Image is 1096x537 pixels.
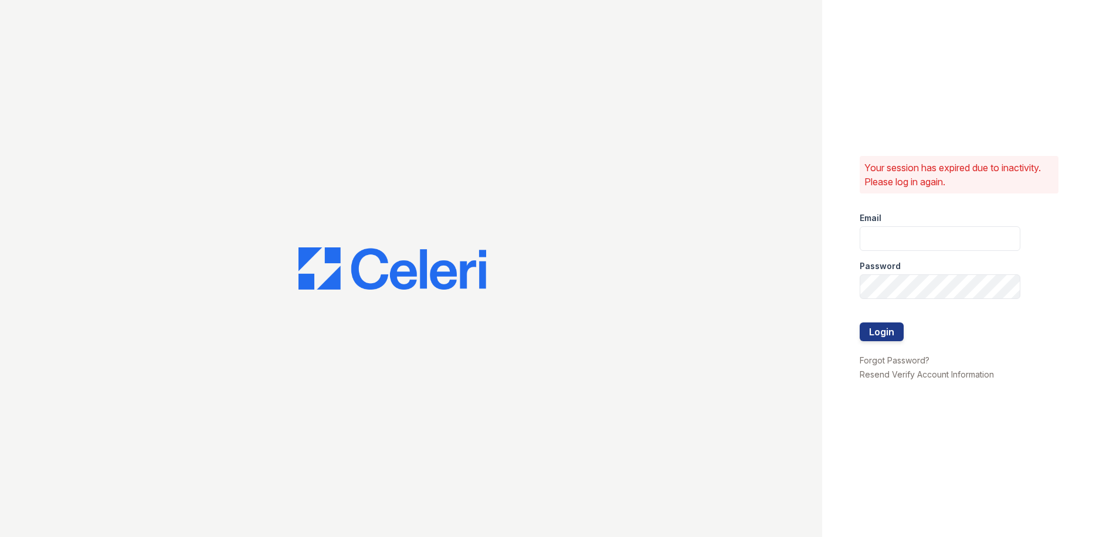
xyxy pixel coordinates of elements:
label: Password [860,260,901,272]
a: Resend Verify Account Information [860,369,994,379]
a: Forgot Password? [860,355,929,365]
p: Your session has expired due to inactivity. Please log in again. [864,161,1054,189]
button: Login [860,322,904,341]
img: CE_Logo_Blue-a8612792a0a2168367f1c8372b55b34899dd931a85d93a1a3d3e32e68fde9ad4.png [298,247,486,290]
label: Email [860,212,881,224]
